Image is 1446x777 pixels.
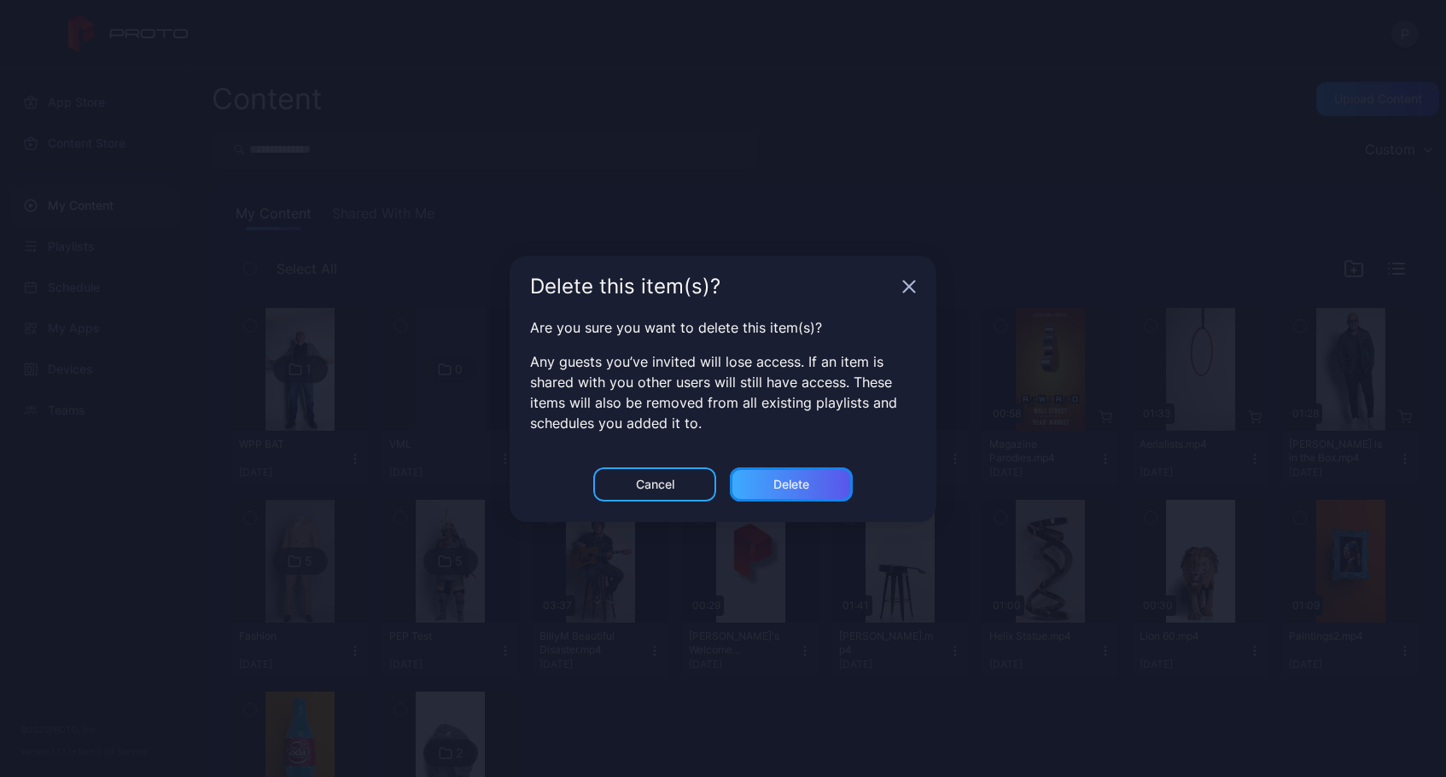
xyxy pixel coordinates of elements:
[530,276,895,297] div: Delete this item(s)?
[730,467,853,502] button: Delete
[636,478,674,491] div: Cancel
[530,317,916,338] p: Are you sure you want to delete this item(s)?
[593,467,716,502] button: Cancel
[530,351,916,433] p: Any guests you’ve invited will lose access. If an item is shared with you other users will still ...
